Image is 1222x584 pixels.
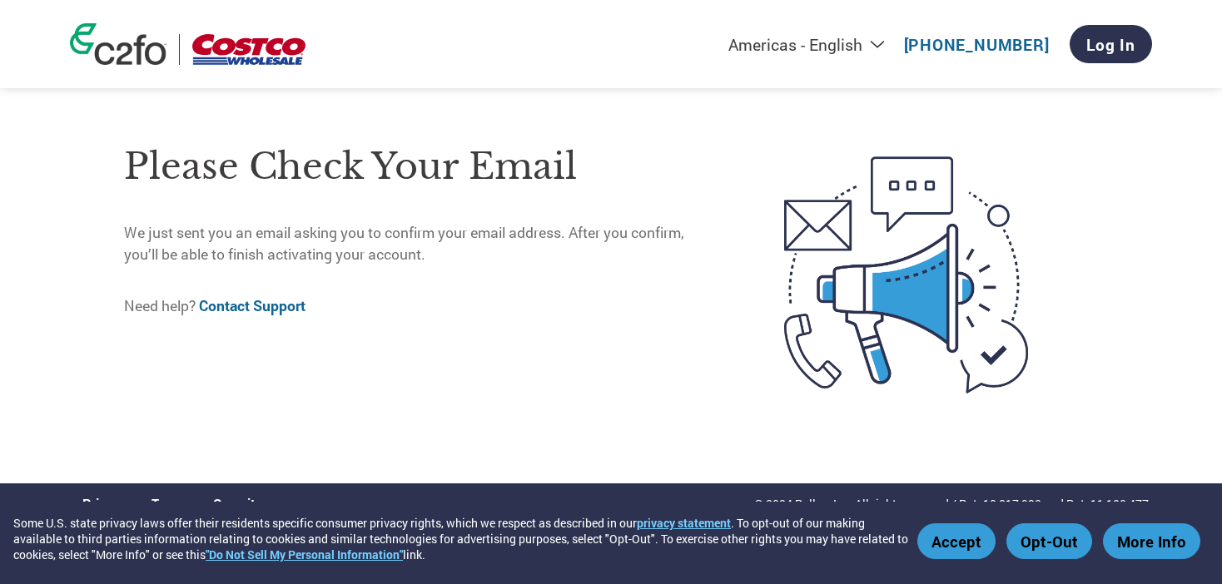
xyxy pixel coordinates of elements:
[206,547,403,562] a: "Do Not Sell My Personal Information"
[13,515,909,562] div: Some U.S. state privacy laws offer their residents specific consumer privacy rights, which we res...
[1070,25,1152,63] a: Log In
[124,295,714,317] p: Need help?
[1103,523,1200,559] button: More Info
[82,495,127,512] a: Privacy
[124,140,714,194] h1: Please check your email
[917,523,996,559] button: Accept
[192,34,305,65] img: Costco
[124,222,714,266] p: We just sent you an email asking you to confirm your email address. After you confirm, you’ll be ...
[213,495,262,512] a: Security
[152,495,188,512] a: Terms
[199,296,305,315] a: Contact Support
[904,34,1050,55] a: [PHONE_NUMBER]
[754,495,1152,512] p: © 2024 Pollen, Inc. All rights reserved / Pat. 10,817,932 and Pat. 11,100,477.
[714,126,1098,423] img: open-email
[1006,523,1092,559] button: Opt-Out
[70,23,166,65] img: c2fo logo
[637,515,731,531] a: privacy statement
